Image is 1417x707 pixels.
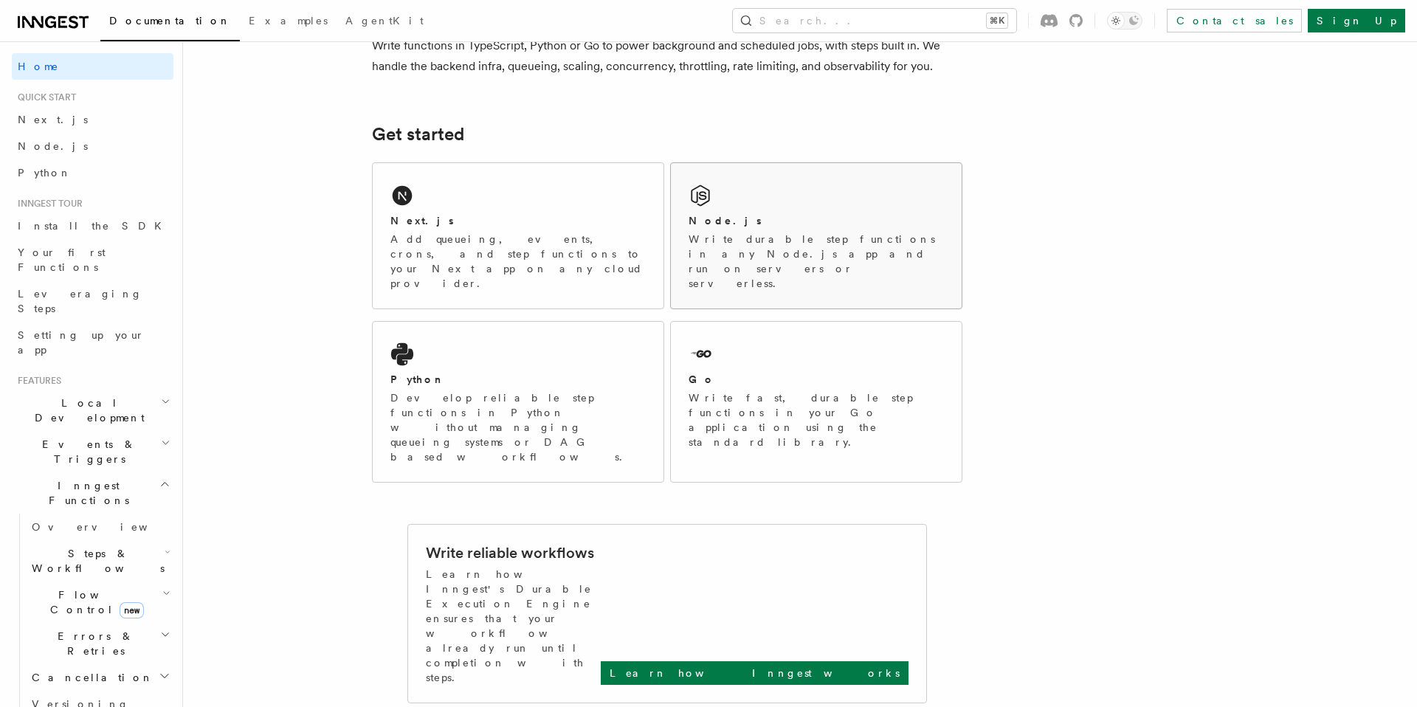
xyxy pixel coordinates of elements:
[12,322,173,363] a: Setting up your app
[240,4,337,40] a: Examples
[689,372,715,387] h2: Go
[1107,12,1142,30] button: Toggle dark mode
[12,53,173,80] a: Home
[689,213,762,228] h2: Node.js
[12,390,173,431] button: Local Development
[601,661,909,685] a: Learn how Inngest works
[12,198,83,210] span: Inngest tour
[670,321,962,483] a: GoWrite fast, durable step functions in your Go application using the standard library.
[372,162,664,309] a: Next.jsAdd queueing, events, crons, and step functions to your Next app on any cloud provider.
[12,280,173,322] a: Leveraging Steps
[1167,9,1302,32] a: Contact sales
[12,239,173,280] a: Your first Functions
[26,546,165,576] span: Steps & Workflows
[18,140,88,152] span: Node.js
[610,666,900,680] p: Learn how Inngest works
[733,9,1016,32] button: Search...⌘K
[26,582,173,623] button: Flow Controlnew
[390,232,646,291] p: Add queueing, events, crons, and step functions to your Next app on any cloud provider.
[12,106,173,133] a: Next.js
[18,246,106,273] span: Your first Functions
[1308,9,1405,32] a: Sign Up
[12,437,161,466] span: Events & Triggers
[390,390,646,464] p: Develop reliable step functions in Python without managing queueing systems or DAG based workflows.
[12,133,173,159] a: Node.js
[18,114,88,125] span: Next.js
[12,396,161,425] span: Local Development
[18,167,72,179] span: Python
[18,329,145,356] span: Setting up your app
[12,213,173,239] a: Install the SDK
[18,220,170,232] span: Install the SDK
[987,13,1007,28] kbd: ⌘K
[100,4,240,41] a: Documentation
[390,213,454,228] h2: Next.js
[689,390,944,449] p: Write fast, durable step functions in your Go application using the standard library.
[12,92,76,103] span: Quick start
[12,375,61,387] span: Features
[26,670,154,685] span: Cancellation
[12,478,159,508] span: Inngest Functions
[32,521,184,533] span: Overview
[26,587,162,617] span: Flow Control
[26,629,160,658] span: Errors & Retries
[345,15,424,27] span: AgentKit
[689,232,944,291] p: Write durable step functions in any Node.js app and run on servers or serverless.
[372,321,664,483] a: PythonDevelop reliable step functions in Python without managing queueing systems or DAG based wo...
[426,567,601,685] p: Learn how Inngest's Durable Execution Engine ensures that your workflow already run until complet...
[337,4,432,40] a: AgentKit
[12,159,173,186] a: Python
[249,15,328,27] span: Examples
[26,664,173,691] button: Cancellation
[372,124,464,145] a: Get started
[26,623,173,664] button: Errors & Retries
[109,15,231,27] span: Documentation
[426,542,594,563] h2: Write reliable workflows
[26,540,173,582] button: Steps & Workflows
[670,162,962,309] a: Node.jsWrite durable step functions in any Node.js app and run on servers or serverless.
[12,472,173,514] button: Inngest Functions
[372,35,962,77] p: Write functions in TypeScript, Python or Go to power background and scheduled jobs, with steps bu...
[390,372,445,387] h2: Python
[18,59,59,74] span: Home
[120,602,144,618] span: new
[12,431,173,472] button: Events & Triggers
[18,288,142,314] span: Leveraging Steps
[26,514,173,540] a: Overview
